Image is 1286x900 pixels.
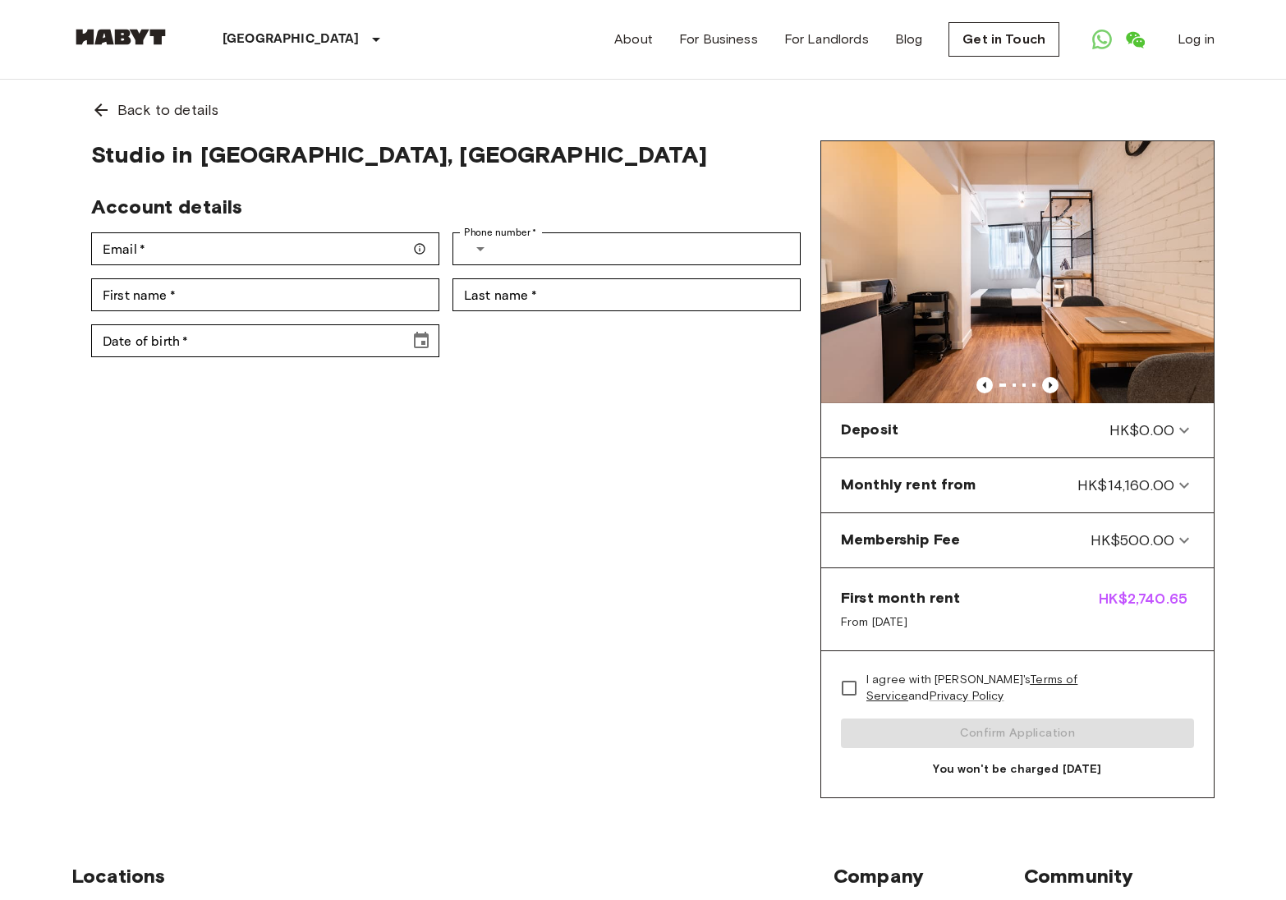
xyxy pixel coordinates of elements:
[834,864,924,888] span: Company
[1042,377,1059,393] button: Previous image
[895,30,923,49] a: Blog
[1024,864,1133,888] span: Community
[930,689,1004,703] a: Privacy Policy
[614,30,653,49] a: About
[841,614,960,631] span: From [DATE]
[828,465,1207,506] div: Monthly rent fromHK$14,160.00
[679,30,758,49] a: For Business
[413,242,426,255] svg: Make sure your email is correct — we'll send your booking details there.
[976,377,993,393] button: Previous image
[866,672,1181,705] span: I agree with [PERSON_NAME]'s and
[464,232,497,265] button: Select country
[1086,23,1118,56] a: Open WhatsApp
[1118,23,1151,56] a: Open WeChat
[464,225,537,240] label: Phone number
[452,278,801,311] div: Last name
[405,324,438,357] button: Choose date
[71,29,170,45] img: Habyt
[91,232,439,265] div: Email
[71,80,1215,140] a: Back to details
[1178,30,1215,49] a: Log in
[841,588,960,608] span: First month rent
[828,520,1207,561] div: Membership FeeHK$500.00
[866,673,1077,703] a: Terms of Service
[1099,588,1194,631] span: HK$2,740.65
[91,140,801,168] span: Studio in [GEOGRAPHIC_DATA], [GEOGRAPHIC_DATA]
[71,864,165,888] span: Locations
[841,475,976,496] span: Monthly rent from
[223,30,360,49] p: [GEOGRAPHIC_DATA]
[117,99,218,121] span: Back to details
[1109,420,1174,441] span: HK$0.00
[841,420,898,441] span: Deposit
[821,141,1214,403] img: Marketing picture of unit HK-01-063-002-001
[784,30,869,49] a: For Landlords
[91,278,439,311] div: First name
[1091,530,1174,551] span: HK$500.00
[91,195,242,218] span: Account details
[1077,475,1174,496] span: HK$14,160.00
[841,761,1194,778] span: You won't be charged [DATE]
[948,22,1059,57] a: Get in Touch
[828,410,1207,451] div: DepositHK$0.00
[841,530,960,551] span: Membership Fee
